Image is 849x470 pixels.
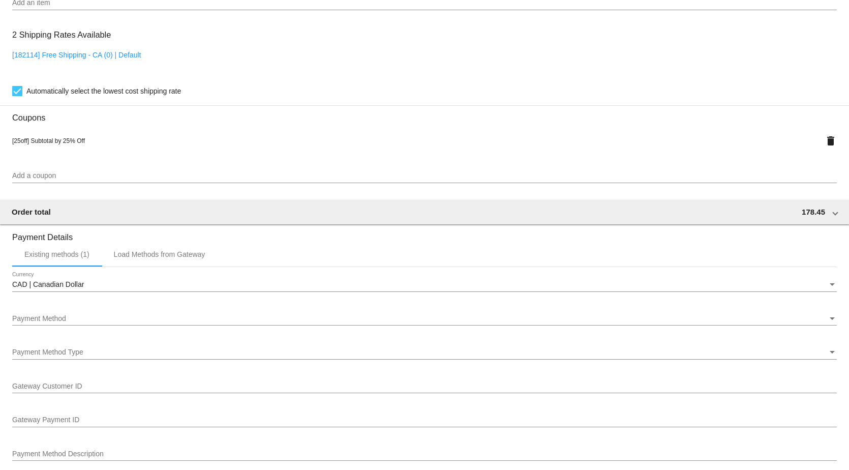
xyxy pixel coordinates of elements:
[12,450,837,458] input: Payment Method Description
[12,280,84,288] span: CAD | Canadian Dollar
[825,135,837,147] mat-icon: delete
[12,348,837,357] mat-select: Payment Method Type
[114,250,205,258] div: Load Methods from Gateway
[24,250,89,258] div: Existing methods (1)
[12,172,837,180] input: Add a coupon
[12,105,837,123] h3: Coupons
[26,85,181,97] span: Automatically select the lowest cost shipping rate
[12,314,66,322] span: Payment Method
[12,281,837,289] mat-select: Currency
[12,383,837,391] input: Gateway Customer ID
[12,51,141,59] a: [182114] Free Shipping - CA (0) | Default
[12,208,51,216] span: Order total
[12,315,837,323] mat-select: Payment Method
[12,24,111,46] h3: 2 Shipping Rates Available
[12,348,83,356] span: Payment Method Type
[802,208,825,216] span: 178.45
[12,225,837,242] h3: Payment Details
[12,416,837,424] input: Gateway Payment ID
[12,137,85,144] span: [25off] Subtotal by 25% Off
